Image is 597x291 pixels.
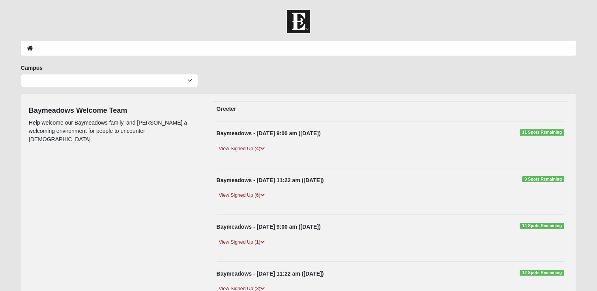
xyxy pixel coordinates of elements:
[217,191,267,200] a: View Signed Up (6)
[217,270,324,277] strong: Baymeadows - [DATE] 11:22 am ([DATE])
[522,176,564,183] span: 9 Spots Remaining
[287,10,310,33] img: Church of Eleven22 Logo
[21,64,43,72] label: Campus
[217,224,321,230] strong: Baymeadows - [DATE] 9:00 am ([DATE])
[217,106,236,112] strong: Greeter
[217,130,321,136] strong: Baymeadows - [DATE] 9:00 am ([DATE])
[520,223,564,229] span: 14 Spots Remaining
[217,238,267,246] a: View Signed Up (1)
[29,119,201,144] p: Help welcome our Baymeadows family, and [PERSON_NAME] a welcoming environment for people to encou...
[217,177,324,183] strong: Baymeadows - [DATE] 11:22 am ([DATE])
[520,270,564,276] span: 12 Spots Remaining
[29,106,201,115] h4: Baymeadows Welcome Team
[520,129,564,136] span: 11 Spots Remaining
[217,145,267,153] a: View Signed Up (4)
